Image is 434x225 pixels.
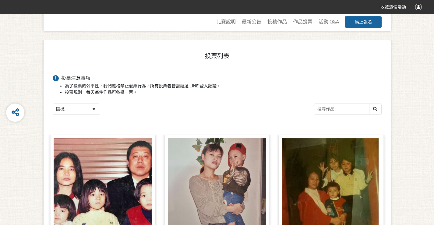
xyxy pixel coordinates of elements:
a: 比賽說明 [216,19,236,25]
span: 投票注意事項 [61,75,90,81]
h1: 投票列表 [53,52,382,60]
li: 投票規則：每天每件作品可各投一票。 [65,89,382,96]
span: 馬上報名 [355,19,372,24]
input: 搜尋作品 [314,104,381,114]
a: 作品投票 [293,19,312,25]
a: 最新公告 [242,19,261,25]
a: 投稿作品 [267,19,287,25]
li: 為了投票的公平性，我們嚴格禁止灌票行為，所有投票者皆需經過 LINE 登入認證。 [65,83,382,89]
button: 馬上報名 [345,16,382,28]
a: 活動 Q&A [319,19,339,25]
span: 收藏這個活動 [380,5,406,9]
